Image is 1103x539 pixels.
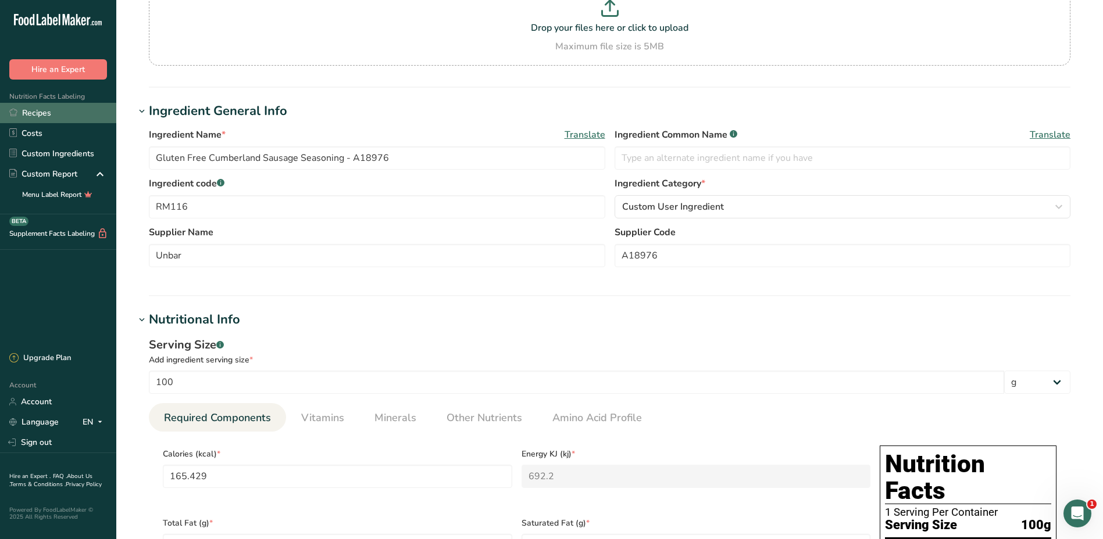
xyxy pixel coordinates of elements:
span: Energy KJ (kj) [522,448,871,460]
div: EN [83,415,107,429]
a: FAQ . [53,472,67,480]
span: Translate [565,128,605,142]
span: Saturated Fat (g) [522,517,871,529]
span: Translate [1030,128,1070,142]
div: Nutritional Info [149,310,240,329]
a: Hire an Expert . [9,472,51,480]
button: Hire an Expert [9,59,107,80]
div: Ingredient General Info [149,102,287,121]
span: Required Components [164,410,271,426]
h1: Nutrition Facts [885,451,1051,504]
span: Other Nutrients [447,410,522,426]
span: Amino Acid Profile [552,410,642,426]
span: Ingredient Name [149,128,226,142]
a: Privacy Policy [66,480,102,488]
span: Calories (kcal) [163,448,512,460]
span: 1 [1087,500,1097,509]
div: Powered By FoodLabelMaker © 2025 All Rights Reserved [9,506,107,520]
span: Custom User Ingredient [622,200,724,214]
iframe: Intercom live chat [1063,500,1091,527]
input: Type an alternate ingredient name if you have [615,146,1071,170]
div: Custom Report [9,168,77,180]
span: Ingredient Common Name [615,128,737,142]
a: About Us . [9,472,92,488]
input: Type your ingredient name here [149,146,605,170]
input: Type your supplier name here [149,244,605,267]
input: Type your supplier code here [615,244,1071,267]
div: Serving Size [149,336,1070,354]
label: Supplier Name [149,225,605,239]
span: Total Fat (g) [163,517,512,529]
div: Upgrade Plan [9,353,71,364]
label: Ingredient Category [615,177,1071,191]
span: Minerals [374,410,416,426]
label: Supplier Code [615,225,1071,239]
input: Type your serving size here [149,371,1004,394]
div: Add ingredient serving size [149,354,1070,366]
input: Type your ingredient code here [149,195,605,218]
label: Ingredient code [149,177,605,191]
div: 1 Serving Per Container [885,506,1051,518]
button: Custom User Ingredient [615,195,1071,218]
div: BETA [9,217,28,226]
a: Terms & Conditions . [10,480,66,488]
a: Language [9,412,59,432]
span: Vitamins [301,410,344,426]
p: Drop your files here or click to upload [152,21,1068,35]
span: Serving Size [885,518,957,533]
div: Maximum file size is 5MB [152,39,1068,53]
span: 100g [1021,518,1051,533]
